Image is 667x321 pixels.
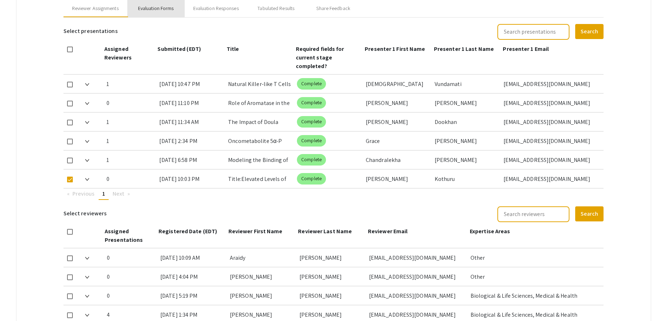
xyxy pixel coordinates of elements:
[159,75,222,93] div: [DATE] 10:47 PM
[366,75,429,93] div: [DEMOGRAPHIC_DATA]
[435,169,498,188] div: Kothuru
[107,248,155,267] div: 0
[435,112,498,131] div: Dookhan
[228,131,291,150] div: Oncometabolite 5α-P Imbalance Through Altered Mammary [MEDICAL_DATA] Metabolism: A Biomarker and ...
[470,267,598,286] div: Other
[85,257,89,260] img: Expand arrow
[297,78,326,90] mat-chip: Complete
[159,150,222,169] div: [DATE] 6:58 PM
[227,45,239,53] span: Title
[470,248,598,267] div: Other
[104,45,132,61] span: Assigned Reviewers
[369,248,465,267] div: [EMAIL_ADDRESS][DOMAIN_NAME]
[316,5,350,12] div: Share Feedback
[85,159,89,162] img: Expand arrow
[366,169,429,188] div: [PERSON_NAME]
[298,227,352,235] span: Reviewer Last Name
[297,97,326,109] mat-chip: Complete
[157,45,201,53] span: Submitted (EDT)
[85,314,89,317] img: Expand arrow
[102,190,105,197] span: 1
[230,286,294,305] div: [PERSON_NAME]
[297,116,326,128] mat-chip: Complete
[503,45,549,53] span: Presenter 1 Email
[368,227,407,235] span: Reviewer Email
[228,150,291,169] div: Modeling the Binding of Dendrin and PTPN14 to KIBRA
[503,75,598,93] div: [EMAIL_ADDRESS][DOMAIN_NAME]
[228,112,291,131] div: The Impact of Doula Support on Maternal Mental Health, NeonatalOutcomes, and Epidural Use: Correl...
[228,227,283,235] span: Reviewer First Name
[575,206,604,221] button: Search
[63,23,118,39] h6: Select presentations
[257,5,294,12] div: Tabulated Results
[369,267,465,286] div: [EMAIL_ADDRESS][DOMAIN_NAME]
[159,112,222,131] div: [DATE] 11:34 AM
[160,267,224,286] div: [DATE] 4:04 PM
[160,286,224,305] div: [DATE] 5:19 PM
[107,75,154,93] div: 1
[228,94,291,112] div: Role of Aromatase in the Conversion of 11-Oxyandrogens to [MEDICAL_DATA]: Mechanisms and Implicat...
[366,94,429,112] div: [PERSON_NAME]
[299,267,363,286] div: [PERSON_NAME]
[503,94,598,112] div: [EMAIL_ADDRESS][DOMAIN_NAME]
[85,178,89,181] img: Expand arrow
[299,248,363,267] div: [PERSON_NAME]
[435,94,498,112] div: [PERSON_NAME]
[85,121,89,124] img: Expand arrow
[503,150,598,169] div: [EMAIL_ADDRESS][DOMAIN_NAME]
[228,169,291,188] div: Title:Elevated Levels of Interleukin-11 and Matrix Metalloproteinase-9 in the Serum of Patients w...
[435,75,498,93] div: Vundamati
[434,45,494,53] span: Presenter 1 Last Name
[503,169,598,188] div: [EMAIL_ADDRESS][DOMAIN_NAME]
[299,286,363,305] div: [PERSON_NAME]
[107,286,155,305] div: 0
[435,150,498,169] div: [PERSON_NAME]
[107,94,154,112] div: 0
[85,295,89,298] img: Expand arrow
[230,248,294,267] div: Araidy
[366,112,429,131] div: [PERSON_NAME]
[470,286,598,305] div: Biological & Life Sciences, Medical & Health Sciences, Other
[138,5,174,12] div: Evaluation Forms
[296,45,344,70] span: Required fields for current stage completed?
[365,45,425,53] span: Presenter 1 First Name
[159,227,217,235] span: Registered Date (EDT)
[85,83,89,86] img: Expand arrow
[107,150,154,169] div: 1
[72,5,119,12] div: Reviewer Assignments
[497,24,569,40] input: Search presentations
[228,75,291,93] div: Natural Killer-like T Cells and Longevity: A Comparative Analysis
[230,267,294,286] div: [PERSON_NAME]
[85,276,89,279] img: Expand arrow
[366,150,429,169] div: Chandralekha
[107,267,155,286] div: 0
[435,131,498,150] div: [PERSON_NAME]
[193,5,239,12] div: Evaluation Responses
[159,169,222,188] div: [DATE] 10:03 PM
[107,131,154,150] div: 1
[107,112,154,131] div: 1
[366,131,429,150] div: Grace
[72,190,95,197] span: Previous
[105,227,143,244] span: Assigned Presentations
[85,140,89,143] img: Expand arrow
[575,24,604,39] button: Search
[63,206,107,221] h6: Select reviewers
[470,227,510,235] span: Expertise Areas
[503,131,598,150] div: [EMAIL_ADDRESS][DOMAIN_NAME]
[63,188,604,200] ul: Pagination
[297,154,326,166] mat-chip: Complete
[297,135,326,147] mat-chip: Complete
[107,169,154,188] div: 0
[369,286,465,305] div: [EMAIL_ADDRESS][DOMAIN_NAME]
[5,289,30,316] iframe: Chat
[297,173,326,185] mat-chip: Complete
[503,112,598,131] div: [EMAIL_ADDRESS][DOMAIN_NAME]
[159,94,222,112] div: [DATE] 11:10 PM
[497,206,569,222] input: Search reviewers
[160,248,224,267] div: [DATE] 10:09 AM
[159,131,222,150] div: [DATE] 2:34 PM
[85,102,89,105] img: Expand arrow
[113,190,124,197] span: Next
